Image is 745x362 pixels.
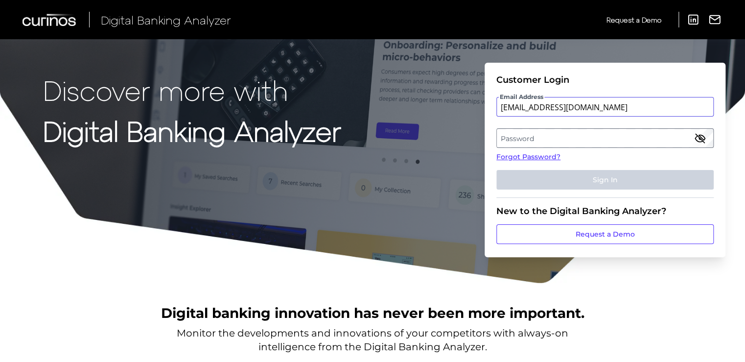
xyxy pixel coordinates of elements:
[497,129,713,147] label: Password
[496,74,714,85] div: Customer Login
[177,326,568,354] p: Monitor the developments and innovations of your competitors with always-on intelligence from the...
[496,170,714,190] button: Sign In
[161,304,584,322] h2: Digital banking innovation has never been more important.
[499,93,544,101] span: Email Address
[606,16,661,24] span: Request a Demo
[606,12,661,28] a: Request a Demo
[23,14,77,26] img: Curinos
[496,206,714,217] div: New to the Digital Banking Analyzer?
[43,74,341,105] p: Discover more with
[496,152,714,162] a: Forgot Password?
[43,114,341,147] strong: Digital Banking Analyzer
[496,224,714,244] a: Request a Demo
[101,13,231,27] span: Digital Banking Analyzer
